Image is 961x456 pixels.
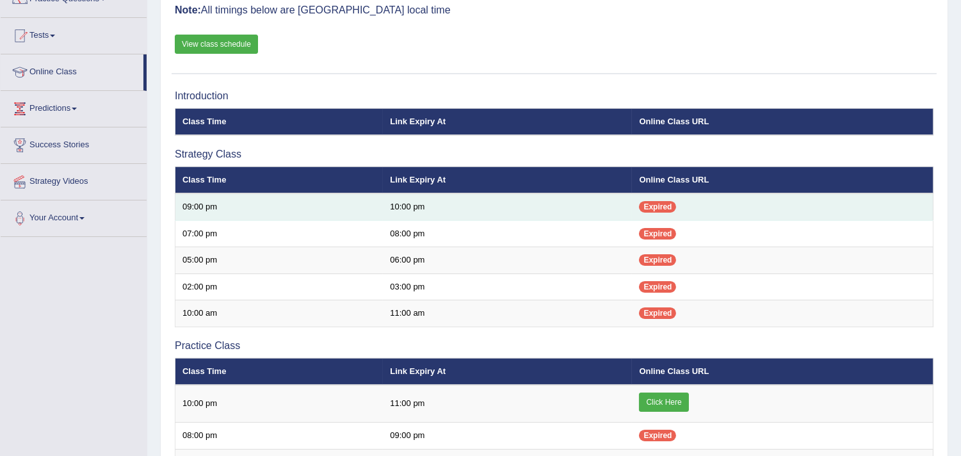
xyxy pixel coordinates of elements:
[383,423,632,450] td: 09:00 pm
[175,108,384,135] th: Class Time
[1,164,147,196] a: Strategy Videos
[383,193,632,220] td: 10:00 pm
[639,281,676,293] span: Expired
[175,220,384,247] td: 07:00 pm
[175,90,933,102] h3: Introduction
[175,4,201,15] b: Note:
[175,273,384,300] td: 02:00 pm
[632,167,933,193] th: Online Class URL
[1,54,143,86] a: Online Class
[1,18,147,50] a: Tests
[383,167,632,193] th: Link Expiry At
[639,393,688,412] a: Click Here
[639,254,676,266] span: Expired
[175,4,933,16] h3: All timings below are [GEOGRAPHIC_DATA] local time
[383,247,632,274] td: 06:00 pm
[383,220,632,247] td: 08:00 pm
[639,228,676,240] span: Expired
[383,273,632,300] td: 03:00 pm
[175,193,384,220] td: 09:00 pm
[639,430,676,441] span: Expired
[175,149,933,160] h3: Strategy Class
[632,108,933,135] th: Online Class URL
[639,201,676,213] span: Expired
[175,358,384,385] th: Class Time
[175,300,384,327] td: 10:00 am
[632,358,933,385] th: Online Class URL
[639,307,676,319] span: Expired
[175,423,384,450] td: 08:00 pm
[175,385,384,423] td: 10:00 pm
[175,247,384,274] td: 05:00 pm
[175,340,933,352] h3: Practice Class
[175,167,384,193] th: Class Time
[383,385,632,423] td: 11:00 pm
[1,91,147,123] a: Predictions
[383,358,632,385] th: Link Expiry At
[175,35,258,54] a: View class schedule
[383,300,632,327] td: 11:00 am
[1,200,147,232] a: Your Account
[1,127,147,159] a: Success Stories
[383,108,632,135] th: Link Expiry At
